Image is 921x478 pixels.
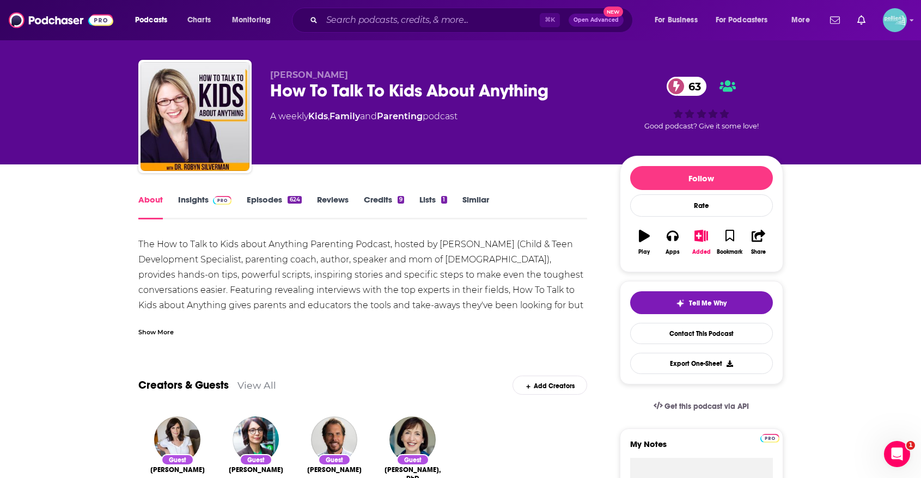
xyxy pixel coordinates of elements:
[178,194,232,219] a: InsightsPodchaser Pro
[138,378,229,392] a: Creators & Guests
[419,194,447,219] a: Lists1
[906,441,915,450] span: 1
[229,465,283,474] span: [PERSON_NAME]
[689,299,727,308] span: Tell Me Why
[666,249,680,255] div: Apps
[364,194,404,219] a: Credits9
[709,11,784,29] button: open menu
[883,8,907,32] button: Show profile menu
[647,11,711,29] button: open menu
[270,110,458,123] div: A weekly podcast
[229,465,283,474] a: Lisa Selin Davis
[655,13,698,28] span: For Business
[127,11,181,29] button: open menu
[513,376,587,395] div: Add Creators
[330,111,360,121] a: Family
[620,70,783,137] div: 63Good podcast? Give it some love!
[638,249,650,255] div: Play
[716,13,768,28] span: For Podcasters
[784,11,824,29] button: open menu
[751,249,766,255] div: Share
[760,432,779,443] a: Pro website
[322,11,540,29] input: Search podcasts, credits, & more...
[308,111,328,121] a: Kids
[270,70,348,80] span: [PERSON_NAME]
[883,8,907,32] span: Logged in as JessicaPellien
[135,13,167,28] span: Podcasts
[302,8,643,33] div: Search podcasts, credits, & more...
[687,223,715,262] button: Added
[716,223,744,262] button: Bookmark
[247,194,301,219] a: Episodes624
[630,439,773,458] label: My Notes
[462,194,489,219] a: Similar
[676,299,685,308] img: tell me why sparkle
[398,196,404,204] div: 9
[138,237,588,374] div: The How to Talk to Kids about Anything Parenting Podcast, hosted by [PERSON_NAME] (Child & Teen D...
[630,223,658,262] button: Play
[240,454,272,465] div: Guest
[397,454,429,465] div: Guest
[311,416,357,463] img: Chad Willardson
[187,13,211,28] span: Charts
[233,416,279,463] img: Lisa Selin Davis
[630,194,773,217] div: Rate
[744,223,772,262] button: Share
[377,111,423,121] a: Parenting
[138,194,163,219] a: About
[630,166,773,190] button: Follow
[150,465,205,474] a: Sage B. Hobbs
[318,454,351,465] div: Guest
[826,11,844,29] a: Show notifications dropdown
[574,17,619,23] span: Open Advanced
[307,465,362,474] a: Chad Willardson
[213,196,232,205] img: Podchaser Pro
[717,249,742,255] div: Bookmark
[360,111,377,121] span: and
[307,465,362,474] span: [PERSON_NAME]
[441,196,447,204] div: 1
[667,77,706,96] a: 63
[692,249,711,255] div: Added
[569,14,624,27] button: Open AdvancedNew
[791,13,810,28] span: More
[645,393,758,420] a: Get this podcast via API
[288,196,301,204] div: 624
[664,402,749,411] span: Get this podcast via API
[853,11,870,29] a: Show notifications dropdown
[678,77,706,96] span: 63
[161,454,194,465] div: Guest
[237,379,276,391] a: View All
[141,62,249,171] img: How To Talk To Kids About Anything
[224,11,285,29] button: open menu
[154,416,200,463] img: Sage B. Hobbs
[630,291,773,314] button: tell me why sparkleTell Me Why
[540,13,560,27] span: ⌘ K
[150,465,205,474] span: [PERSON_NAME]
[180,11,217,29] a: Charts
[232,13,271,28] span: Monitoring
[9,10,113,30] img: Podchaser - Follow, Share and Rate Podcasts
[317,194,349,219] a: Reviews
[328,111,330,121] span: ,
[884,441,910,467] iframe: Intercom live chat
[644,122,759,130] span: Good podcast? Give it some love!
[630,323,773,344] a: Contact This Podcast
[389,416,436,463] img: Eileen Kennedy-Moore, PhD
[630,353,773,374] button: Export One-Sheet
[883,8,907,32] img: User Profile
[603,7,623,17] span: New
[760,434,779,443] img: Podchaser Pro
[658,223,687,262] button: Apps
